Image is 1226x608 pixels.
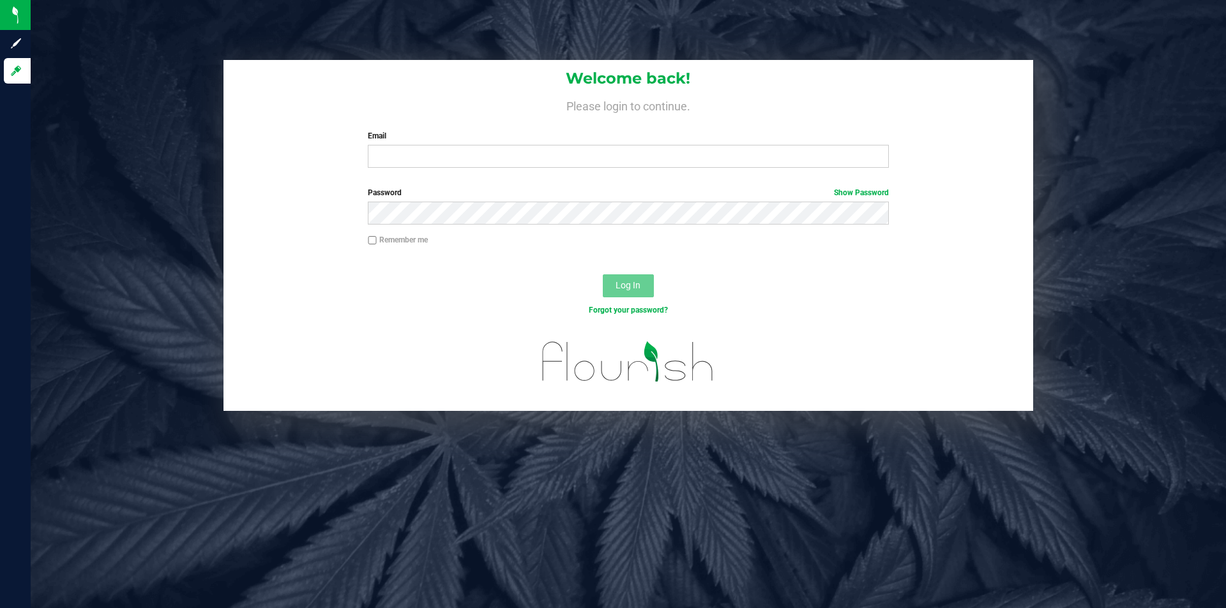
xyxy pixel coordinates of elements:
[834,188,889,197] a: Show Password
[223,97,1033,112] h4: Please login to continue.
[616,280,640,290] span: Log In
[368,234,428,246] label: Remember me
[589,306,668,315] a: Forgot your password?
[603,274,654,297] button: Log In
[368,130,888,142] label: Email
[223,70,1033,87] h1: Welcome back!
[10,37,22,50] inline-svg: Sign up
[10,64,22,77] inline-svg: Log in
[527,329,729,394] img: flourish_logo.svg
[368,188,402,197] span: Password
[368,236,377,245] input: Remember me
